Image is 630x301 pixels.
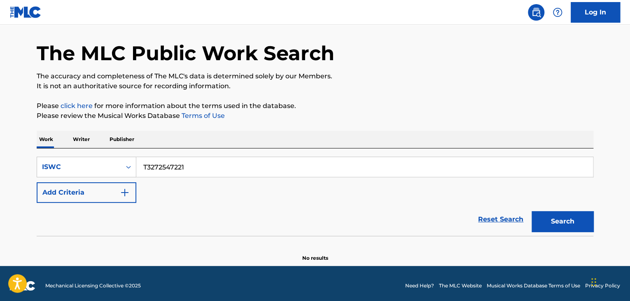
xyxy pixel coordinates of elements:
[589,261,630,301] iframe: Chat Widget
[37,131,56,148] p: Work
[528,4,544,21] a: Public Search
[591,270,596,294] div: Drag
[45,282,141,289] span: Mechanical Licensing Collective © 2025
[474,210,527,228] a: Reset Search
[549,4,566,21] div: Help
[531,7,541,17] img: search
[120,188,130,198] img: 9d2ae6d4665cec9f34b9.svg
[37,182,136,203] button: Add Criteria
[37,111,593,121] p: Please review the Musical Works Database
[180,112,225,120] a: Terms of Use
[302,245,328,262] p: No results
[107,131,137,148] p: Publisher
[61,102,93,110] a: click here
[553,7,562,17] img: help
[42,162,116,172] div: ISWC
[571,2,620,23] a: Log In
[532,211,593,232] button: Search
[37,81,593,91] p: It is not an authoritative source for recording information.
[70,131,92,148] p: Writer
[487,282,580,289] a: Musical Works Database Terms of Use
[405,282,434,289] a: Need Help?
[37,41,334,66] h1: The MLC Public Work Search
[37,71,593,81] p: The accuracy and completeness of The MLC's data is determined solely by our Members.
[37,101,593,111] p: Please for more information about the terms used in the database.
[439,282,482,289] a: The MLC Website
[585,282,620,289] a: Privacy Policy
[37,157,593,236] form: Search Form
[10,6,42,18] img: MLC Logo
